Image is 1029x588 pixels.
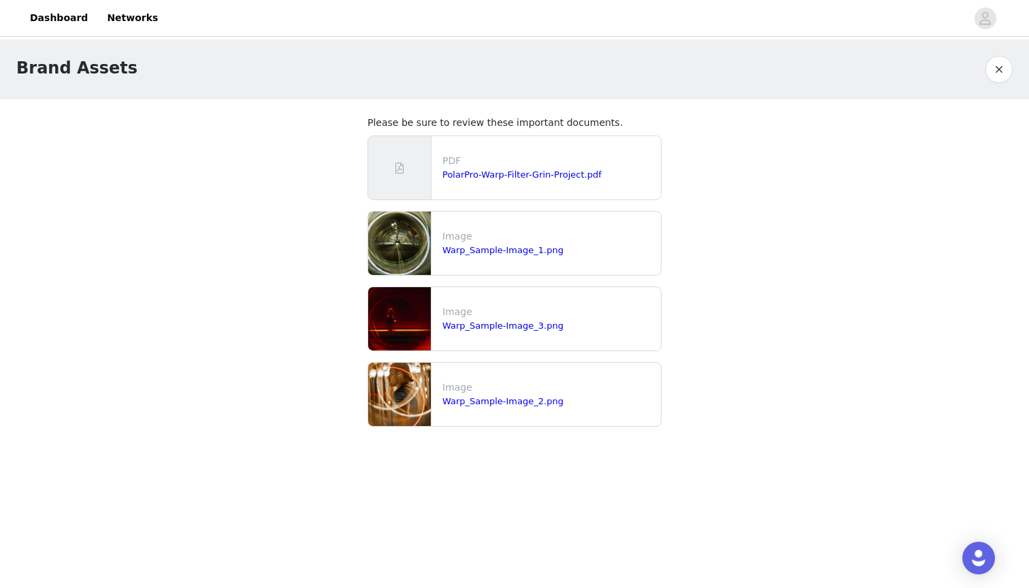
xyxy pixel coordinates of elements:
[368,363,431,426] img: file
[979,7,992,29] div: avatar
[442,321,563,331] a: Warp_Sample-Image_3.png
[99,3,166,33] a: Networks
[962,542,995,574] div: Open Intercom Messenger
[442,229,655,244] p: Image
[442,245,563,255] a: Warp_Sample-Image_1.png
[442,396,563,406] a: Warp_Sample-Image_2.png
[442,380,655,395] p: Image
[442,169,602,180] a: PolarPro-Warp-Filter-Grin-Project.pdf
[368,287,431,350] img: file
[22,3,96,33] a: Dashboard
[368,212,431,275] img: file
[442,305,655,319] p: Image
[442,154,655,168] p: PDF
[16,56,137,80] h1: Brand Assets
